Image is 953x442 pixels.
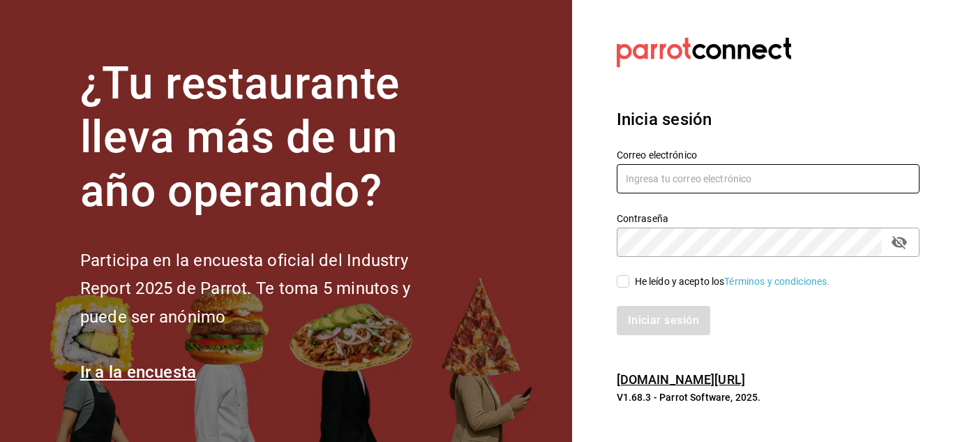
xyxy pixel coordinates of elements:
[617,164,920,193] input: Ingresa tu correo electrónico
[724,276,830,287] a: Términos y condiciones.
[617,214,920,223] label: Contraseña
[887,230,911,254] button: passwordField
[617,390,920,404] p: V1.68.3 - Parrot Software, 2025.
[80,362,197,382] a: Ir a la encuesta
[80,246,457,332] h2: Participa en la encuesta oficial del Industry Report 2025 de Parrot. Te toma 5 minutos y puede se...
[80,57,457,218] h1: ¿Tu restaurante lleva más de un año operando?
[617,372,745,387] a: [DOMAIN_NAME][URL]
[635,274,830,289] div: He leído y acepto los
[617,150,920,160] label: Correo electrónico
[617,107,920,132] h3: Inicia sesión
